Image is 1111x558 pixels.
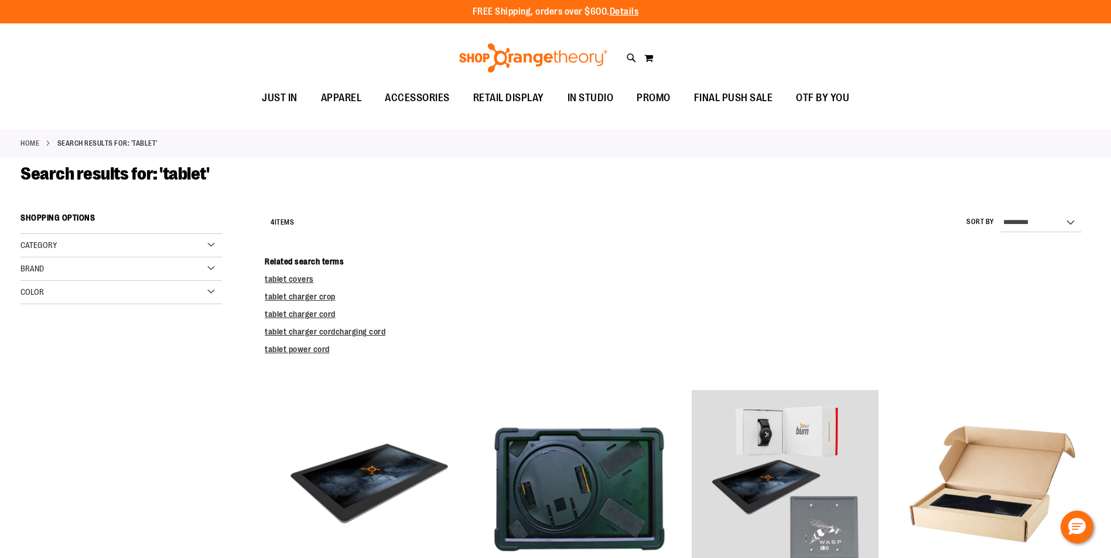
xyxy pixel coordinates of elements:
[625,85,682,112] a: PROMO
[966,217,994,227] label: Sort By
[473,85,544,111] span: RETAIL DISPLAY
[682,85,785,112] a: FINAL PUSH SALE
[20,264,44,273] span: Brand
[385,85,450,111] span: ACCESSORIES
[20,240,57,250] span: Category
[265,345,330,354] a: tablet power cord
[265,256,1091,267] dt: Related search terms
[796,85,849,111] span: OTF BY YOU
[265,309,336,319] a: tablet charger cord
[610,6,639,17] a: Details
[568,85,614,111] span: IN STUDIO
[373,85,462,112] a: ACCESSORIES
[20,287,44,297] span: Color
[784,85,861,112] a: OTF BY YOU
[462,85,556,112] a: RETAIL DISPLAY
[271,218,275,226] span: 4
[694,85,773,111] span: FINAL PUSH SALE
[271,213,294,232] h2: Items
[265,292,336,301] a: tablet charger crop
[20,138,39,149] a: Home
[309,85,374,112] a: APPAREL
[457,43,609,73] img: Shop Orangetheory
[321,85,362,111] span: APPAREL
[637,85,671,111] span: PROMO
[265,327,385,336] a: tablet charger cordcharging cord
[57,138,158,149] strong: Search results for: 'tablet'
[556,85,625,112] a: IN STUDIO
[265,274,314,284] a: tablet covers
[20,164,209,184] span: Search results for: 'tablet'
[1046,29,1100,42] a: Tracking Info
[20,208,222,234] strong: Shopping Options
[473,5,639,19] p: FREE Shipping, orders over $600.
[262,85,298,111] span: JUST IN
[1061,511,1093,543] button: Hello, have a question? Let’s chat.
[1031,30,1037,42] button: Account menu
[250,85,309,112] a: JUST IN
